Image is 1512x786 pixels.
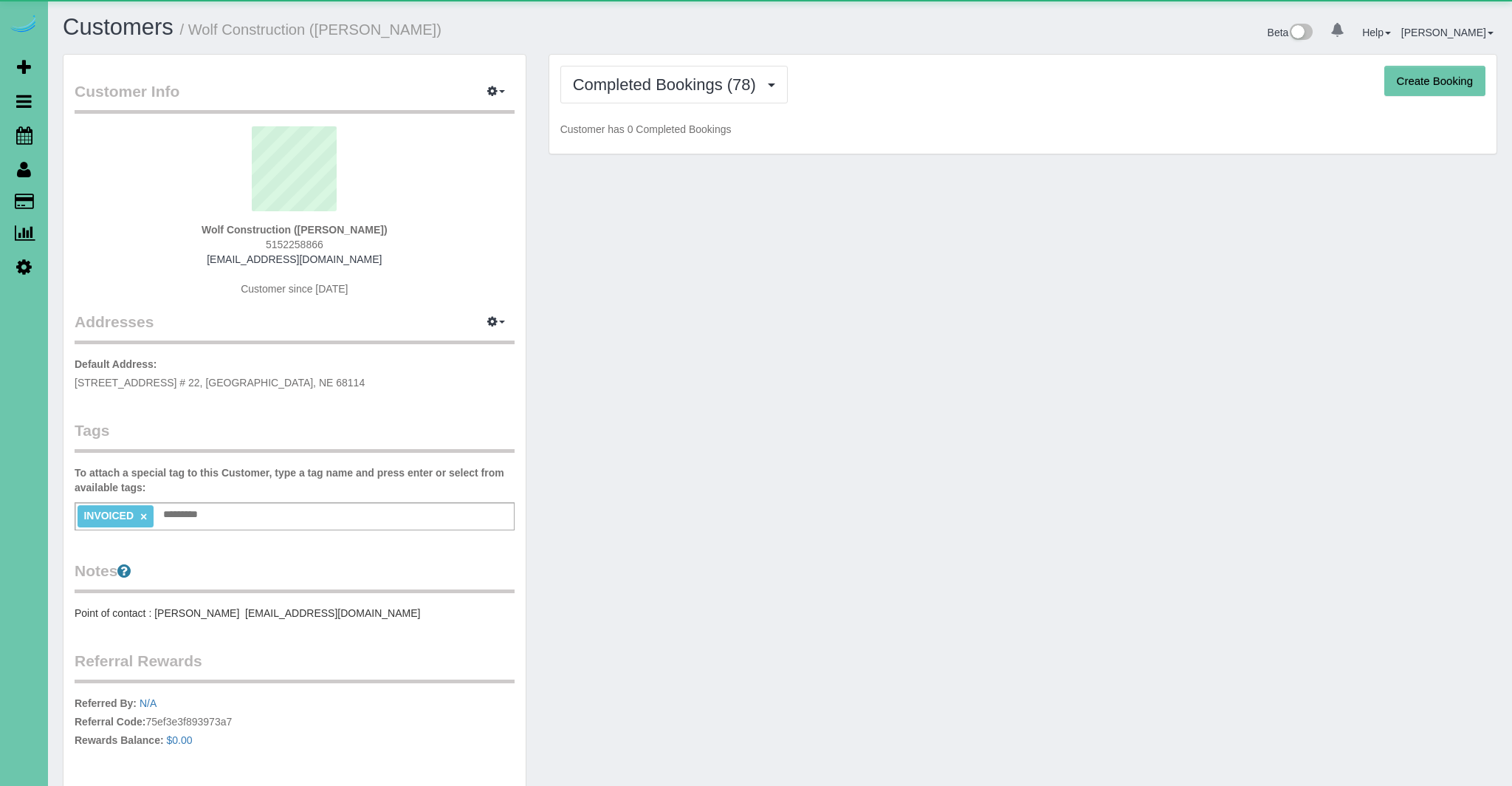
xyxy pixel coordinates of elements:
label: Referral Code: [75,714,145,729]
span: INVOICED [83,510,134,522]
button: Completed Bookings (78) [560,66,788,103]
label: Default Address: [75,357,157,372]
legend: Referral Rewards [75,650,515,683]
small: / Wolf Construction ([PERSON_NAME]) [180,21,441,38]
pre: Point of contact : [PERSON_NAME] [EMAIL_ADDRESS][DOMAIN_NAME] [75,606,515,621]
a: N/A [140,697,157,709]
img: Automaid Logo [9,15,38,35]
a: [EMAIL_ADDRESS][DOMAIN_NAME] [207,253,382,265]
span: Completed Bookings (78) [573,75,763,94]
button: Create Booking [1384,66,1485,97]
label: Rewards Balance: [75,733,164,748]
a: × [140,510,147,523]
strong: Wolf Construction ([PERSON_NAME]) [202,224,388,236]
legend: Tags [75,420,515,453]
a: $0.00 [167,734,193,746]
span: 5152258866 [266,239,323,250]
legend: Customer Info [75,81,515,114]
span: [STREET_ADDRESS] # 22, [GEOGRAPHIC_DATA], NE 68114 [75,377,365,389]
a: Beta [1268,27,1313,38]
a: Help [1362,27,1391,38]
img: New interface [1288,24,1313,43]
label: Referred By: [75,696,137,711]
a: [PERSON_NAME] [1401,27,1494,38]
p: Customer has 0 Completed Bookings [560,122,1485,137]
label: To attach a special tag to this Customer, type a tag name and press enter or select from availabl... [75,465,515,495]
p: 75ef3e3f893973a7 [75,696,515,751]
span: Customer since [DATE] [241,283,348,295]
legend: Notes [75,560,515,593]
a: Customers [63,14,173,40]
